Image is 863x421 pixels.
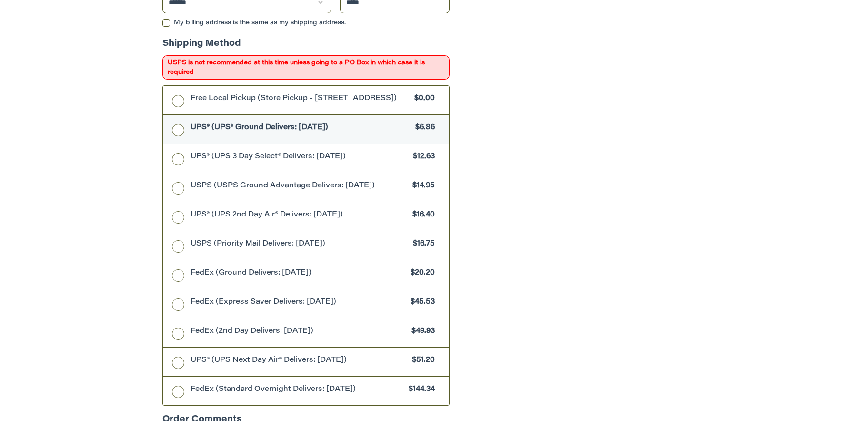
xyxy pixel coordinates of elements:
[162,19,450,27] label: My billing address is the same as my shipping address.
[162,38,241,55] legend: Shipping Method
[191,123,411,133] span: UPS® (UPS® Ground Delivers: [DATE])
[406,268,435,279] span: $20.20
[191,384,404,395] span: FedEx (Standard Overnight Delivers: [DATE])
[191,355,408,366] span: UPS® (UPS Next Day Air® Delivers: [DATE])
[162,55,450,80] span: USPS is not recommended at this time unless going to a PO Box in which case it is required
[406,297,435,308] span: $45.53
[191,268,406,279] span: FedEx (Ground Delivers: [DATE])
[407,326,435,337] span: $49.93
[408,355,435,366] span: $51.20
[191,297,406,308] span: FedEx (Express Saver Delivers: [DATE])
[191,181,408,192] span: USPS (USPS Ground Advantage Delivers: [DATE])
[404,384,435,395] span: $144.34
[191,210,408,221] span: UPS® (UPS 2nd Day Air® Delivers: [DATE])
[409,152,435,163] span: $12.63
[191,239,409,250] span: USPS (Priority Mail Delivers: [DATE])
[410,93,435,104] span: $0.00
[411,123,435,133] span: $6.86
[408,210,435,221] span: $16.40
[409,239,435,250] span: $16.75
[408,181,435,192] span: $14.95
[191,152,409,163] span: UPS® (UPS 3 Day Select® Delivers: [DATE])
[191,93,410,104] span: Free Local Pickup (Store Pickup - [STREET_ADDRESS])
[191,326,407,337] span: FedEx (2nd Day Delivers: [DATE])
